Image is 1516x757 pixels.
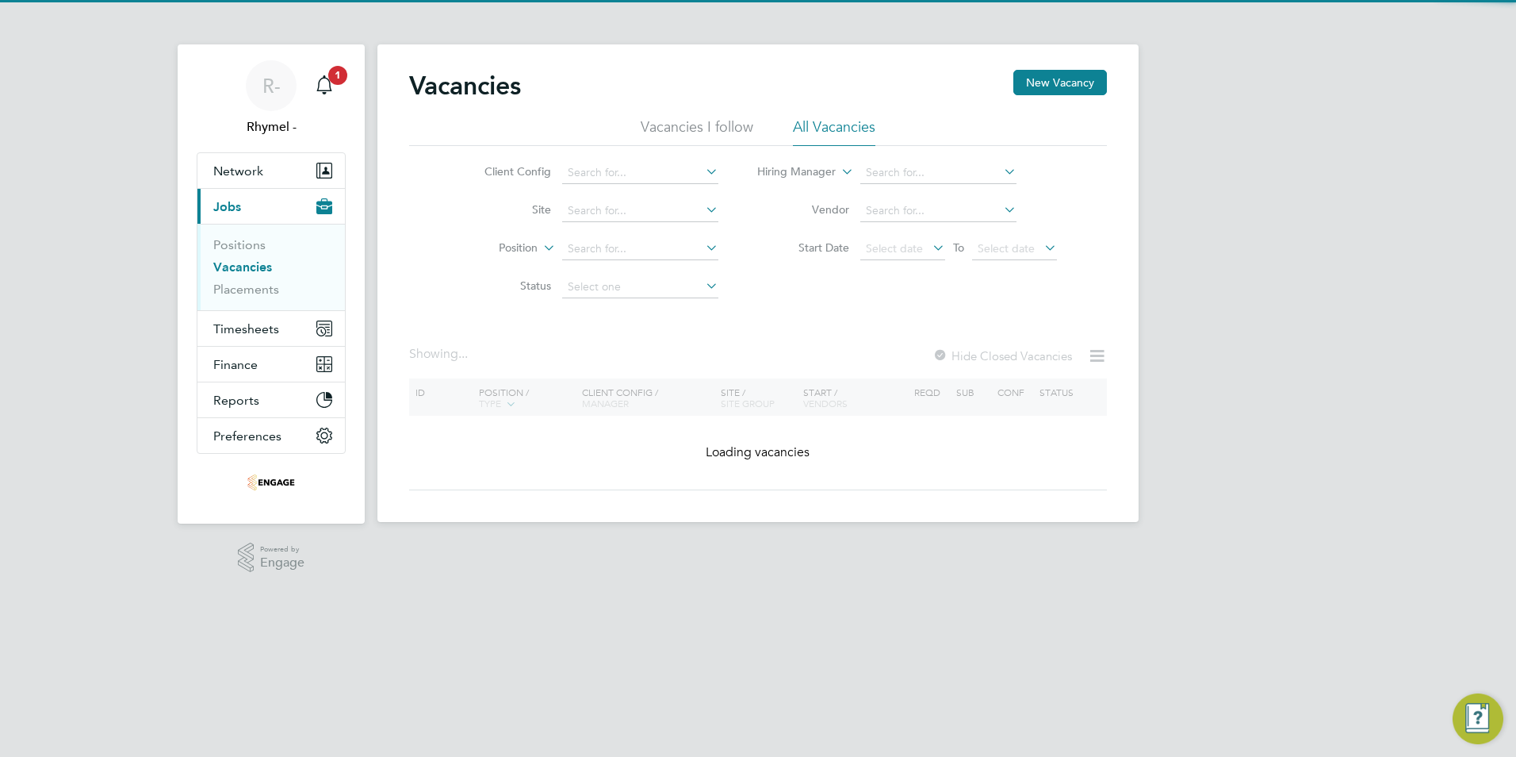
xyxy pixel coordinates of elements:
[409,70,521,102] h2: Vacancies
[1453,694,1503,744] button: Engage Resource Center
[328,66,347,85] span: 1
[197,189,345,224] button: Jobs
[562,238,718,260] input: Search for...
[562,162,718,184] input: Search for...
[262,75,281,96] span: R-
[247,470,295,495] img: thrivesw-logo-retina.png
[758,240,849,255] label: Start Date
[460,164,551,179] label: Client Config
[932,348,1072,363] label: Hide Closed Vacancies
[213,321,279,336] span: Timesheets
[460,279,551,293] label: Status
[197,60,346,136] a: R-Rhymel -
[260,543,304,556] span: Powered by
[213,163,263,179] span: Network
[213,428,281,444] span: Preferences
[197,153,345,188] button: Network
[1013,70,1107,95] button: New Vacancy
[197,224,345,310] div: Jobs
[460,202,551,217] label: Site
[197,382,345,417] button: Reports
[758,202,849,217] label: Vendor
[213,393,259,408] span: Reports
[458,346,468,362] span: ...
[866,241,923,256] span: Select date
[238,543,305,573] a: Powered byEngage
[562,276,718,298] input: Select one
[197,418,345,453] button: Preferences
[860,200,1016,222] input: Search for...
[213,259,272,275] a: Vacancies
[978,241,1035,256] span: Select date
[860,162,1016,184] input: Search for...
[213,199,241,214] span: Jobs
[178,44,365,524] nav: Main navigation
[197,347,345,382] button: Finance
[562,200,718,222] input: Search for...
[197,311,345,346] button: Timesheets
[213,237,266,252] a: Positions
[260,556,304,570] span: Engage
[641,117,753,146] li: Vacancies I follow
[197,117,346,136] span: Rhymel -
[213,357,258,372] span: Finance
[793,117,875,146] li: All Vacancies
[197,470,346,495] a: Go to home page
[409,346,471,363] div: Showing
[308,60,340,111] a: 1
[213,282,279,297] a: Placements
[446,240,538,256] label: Position
[745,164,836,180] label: Hiring Manager
[948,237,969,258] span: To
